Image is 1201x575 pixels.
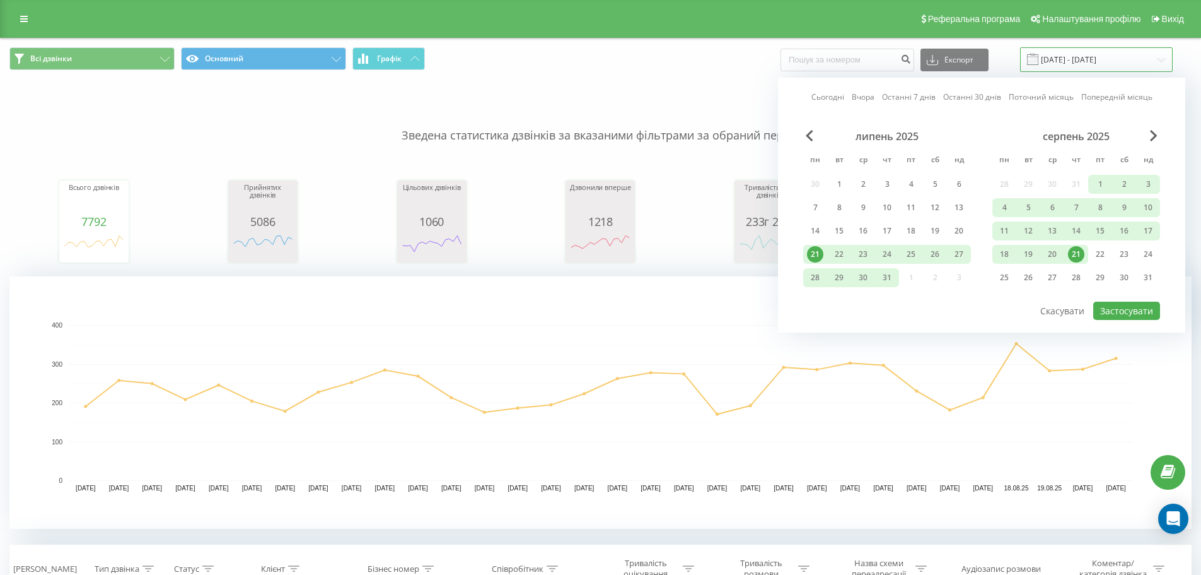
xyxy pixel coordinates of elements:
div: 5086 [231,215,294,228]
div: 5 [1020,199,1036,216]
text: 300 [52,361,62,368]
a: Попередній місяць [1081,91,1152,103]
div: [PERSON_NAME] [13,564,77,574]
text: [DATE] [574,485,595,492]
div: Всього дзвінків [62,184,125,215]
div: 7 [1068,199,1084,216]
div: 10 [879,199,895,216]
text: 100 [52,439,62,446]
text: [DATE] [76,485,96,492]
div: 12 [927,199,943,216]
div: сб 2 серп 2025 р. [1112,175,1136,194]
svg: A chart. [9,276,1192,529]
text: [DATE] [142,485,163,492]
div: 15 [1092,223,1108,239]
div: 3 [879,176,895,193]
abbr: понеділок [995,151,1014,170]
button: Основний [181,47,346,70]
div: пт 29 серп 2025 р. [1088,268,1112,287]
text: 400 [52,322,62,329]
div: нд 13 лип 2025 р. [947,198,971,217]
div: ср 30 лип 2025 р. [851,268,875,287]
div: 14 [1068,223,1084,239]
text: [DATE] [674,485,694,492]
span: Реферальна програма [928,14,1021,24]
div: нд 17 серп 2025 р. [1136,222,1160,240]
text: [DATE] [275,485,295,492]
svg: A chart. [569,228,632,266]
abbr: понеділок [806,151,825,170]
svg: A chart. [738,228,801,266]
div: 12 [1020,223,1036,239]
abbr: середа [854,151,873,170]
div: липень 2025 [803,130,971,143]
text: 18.08.25 [1004,485,1029,492]
div: Аудіозапис розмови [961,564,1041,574]
div: 3 [1140,176,1156,193]
div: ср 27 серп 2025 р. [1040,268,1064,287]
div: пн 14 лип 2025 р. [803,222,827,240]
div: 1 [1092,176,1108,193]
div: 25 [996,270,1012,286]
div: 6 [1044,199,1060,216]
div: 5 [927,176,943,193]
div: пн 21 лип 2025 р. [803,245,827,264]
text: [DATE] [774,485,794,492]
div: 16 [1116,223,1132,239]
div: 27 [1044,270,1060,286]
div: пн 28 лип 2025 р. [803,268,827,287]
text: [DATE] [441,485,461,492]
div: 8 [831,199,847,216]
div: вт 26 серп 2025 р. [1016,268,1040,287]
div: чт 3 лип 2025 р. [875,175,899,194]
div: 13 [1044,223,1060,239]
div: 14 [807,223,823,239]
text: [DATE] [840,485,861,492]
div: 22 [831,246,847,263]
div: ср 6 серп 2025 р. [1040,198,1064,217]
div: пн 18 серп 2025 р. [992,245,1016,264]
div: пт 18 лип 2025 р. [899,222,923,240]
text: [DATE] [707,485,728,492]
div: пн 7 лип 2025 р. [803,198,827,217]
button: Графік [352,47,425,70]
abbr: середа [1043,151,1062,170]
div: нд 20 лип 2025 р. [947,222,971,240]
div: вт 29 лип 2025 р. [827,268,851,287]
div: Тривалість усіх дзвінків [738,184,801,215]
span: Вихід [1162,14,1184,24]
abbr: четвер [878,151,896,170]
text: 200 [52,400,62,406]
div: серпень 2025 [992,130,1160,143]
div: 7792 [62,215,125,228]
div: 27 [951,246,967,263]
div: 19 [1020,246,1036,263]
div: 19 [927,223,943,239]
div: пт 8 серп 2025 р. [1088,198,1112,217]
text: [DATE] [807,485,827,492]
div: 9 [1116,199,1132,216]
div: сб 26 лип 2025 р. [923,245,947,264]
span: Всі дзвінки [30,54,72,64]
text: [DATE] [740,485,760,492]
div: ср 23 лип 2025 р. [851,245,875,264]
a: Вчора [852,91,874,103]
div: 4 [996,199,1012,216]
text: 0 [59,477,62,484]
div: нд 10 серп 2025 р. [1136,198,1160,217]
div: чт 14 серп 2025 р. [1064,222,1088,240]
div: ср 20 серп 2025 р. [1040,245,1064,264]
text: [DATE] [641,485,661,492]
div: 21 [1068,246,1084,263]
div: Цільових дзвінків [400,184,463,215]
abbr: неділя [949,151,968,170]
div: A chart. [231,228,294,266]
div: Статус [174,564,199,574]
div: пт 4 лип 2025 р. [899,175,923,194]
div: 23 [855,246,871,263]
div: ср 16 лип 2025 р. [851,222,875,240]
div: 8 [1092,199,1108,216]
a: Останні 7 днів [882,91,936,103]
